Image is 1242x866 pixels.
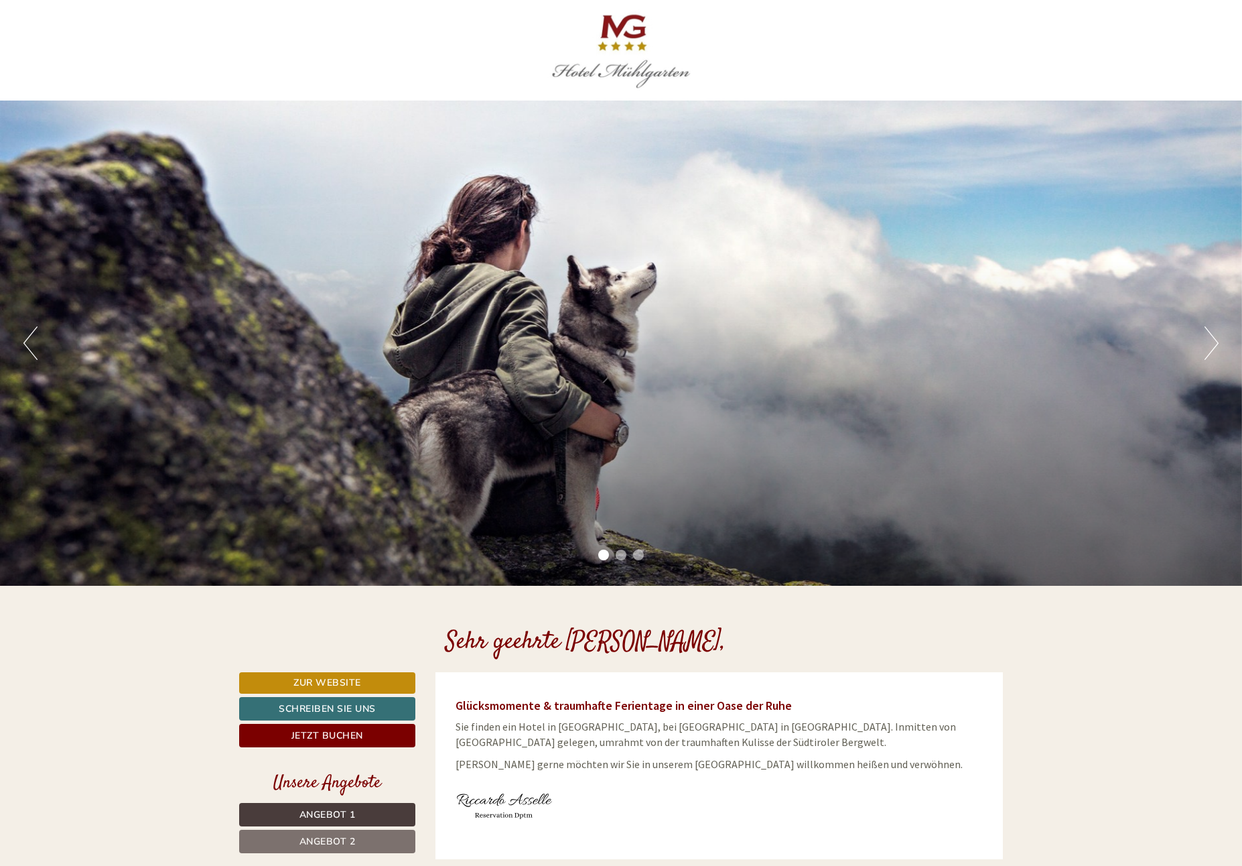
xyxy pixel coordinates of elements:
[456,720,956,749] span: Sie finden ein Hotel in [GEOGRAPHIC_DATA], bei [GEOGRAPHIC_DATA] in [GEOGRAPHIC_DATA]. Inmitten v...
[445,629,726,656] h1: Sehr geehrte [PERSON_NAME],
[299,835,356,848] span: Angebot 2
[239,697,415,721] a: Schreiben Sie uns
[456,757,983,772] p: [PERSON_NAME] gerne möchten wir Sie in unserem [GEOGRAPHIC_DATA] willkommen heißen und verwöhnen.
[239,771,415,796] div: Unsere Angebote
[23,326,38,360] button: Previous
[456,779,553,832] img: user-152.jpg
[1204,326,1219,360] button: Next
[456,698,792,713] span: Glücksmomente & traumhafte Ferientage in einer Oase der Ruhe
[239,672,415,694] a: Zur Website
[239,724,415,747] a: Jetzt buchen
[299,808,356,821] span: Angebot 1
